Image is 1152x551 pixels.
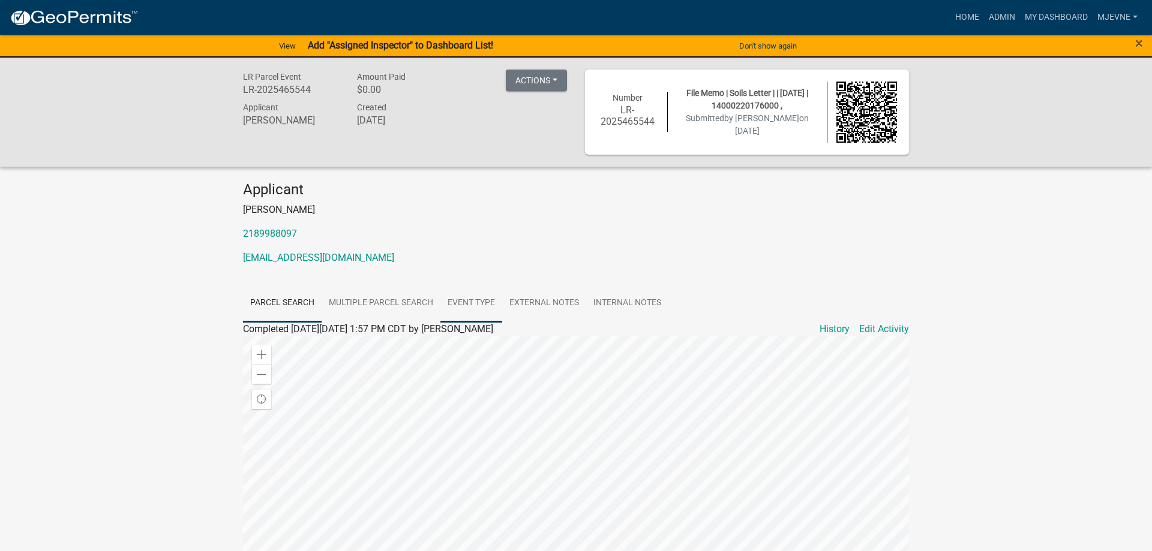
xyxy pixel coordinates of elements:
[1020,6,1093,29] a: My Dashboard
[1135,36,1143,50] button: Close
[357,103,386,112] span: Created
[1093,6,1142,29] a: MJevne
[252,365,271,384] div: Zoom out
[502,284,586,323] a: External Notes
[322,284,440,323] a: Multiple Parcel Search
[357,72,406,82] span: Amount Paid
[243,181,909,198] h4: Applicant
[506,70,567,91] button: Actions
[613,93,643,103] span: Number
[243,72,301,82] span: LR Parcel Event
[686,88,808,110] span: File Memo | Soils Letter | | [DATE] | 14000220176000 ,
[836,82,898,143] img: QR code
[734,36,802,56] button: Don't show again
[1135,35,1143,52] span: ×
[252,390,271,409] div: Find my location
[440,284,502,323] a: Event Type
[686,113,809,136] span: Submitted on [DATE]
[308,40,493,51] strong: Add "Assigned Inspector" to Dashboard List!
[820,322,850,336] a: History
[252,345,271,365] div: Zoom in
[243,103,278,112] span: Applicant
[859,322,909,336] a: Edit Activity
[586,284,668,323] a: Internal Notes
[243,115,339,126] h6: [PERSON_NAME]
[357,84,453,95] h6: $0.00
[950,6,984,29] a: Home
[724,113,799,123] span: by [PERSON_NAME]
[357,115,453,126] h6: [DATE]
[243,203,909,217] p: [PERSON_NAME]
[274,36,301,56] a: View
[243,228,297,239] a: 2189988097
[243,252,394,263] a: [EMAIL_ADDRESS][DOMAIN_NAME]
[984,6,1020,29] a: Admin
[243,284,322,323] a: Parcel search
[243,323,493,335] span: Completed [DATE][DATE] 1:57 PM CDT by [PERSON_NAME]
[243,84,339,95] h6: LR-2025465544
[597,104,658,127] h6: LR-2025465544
